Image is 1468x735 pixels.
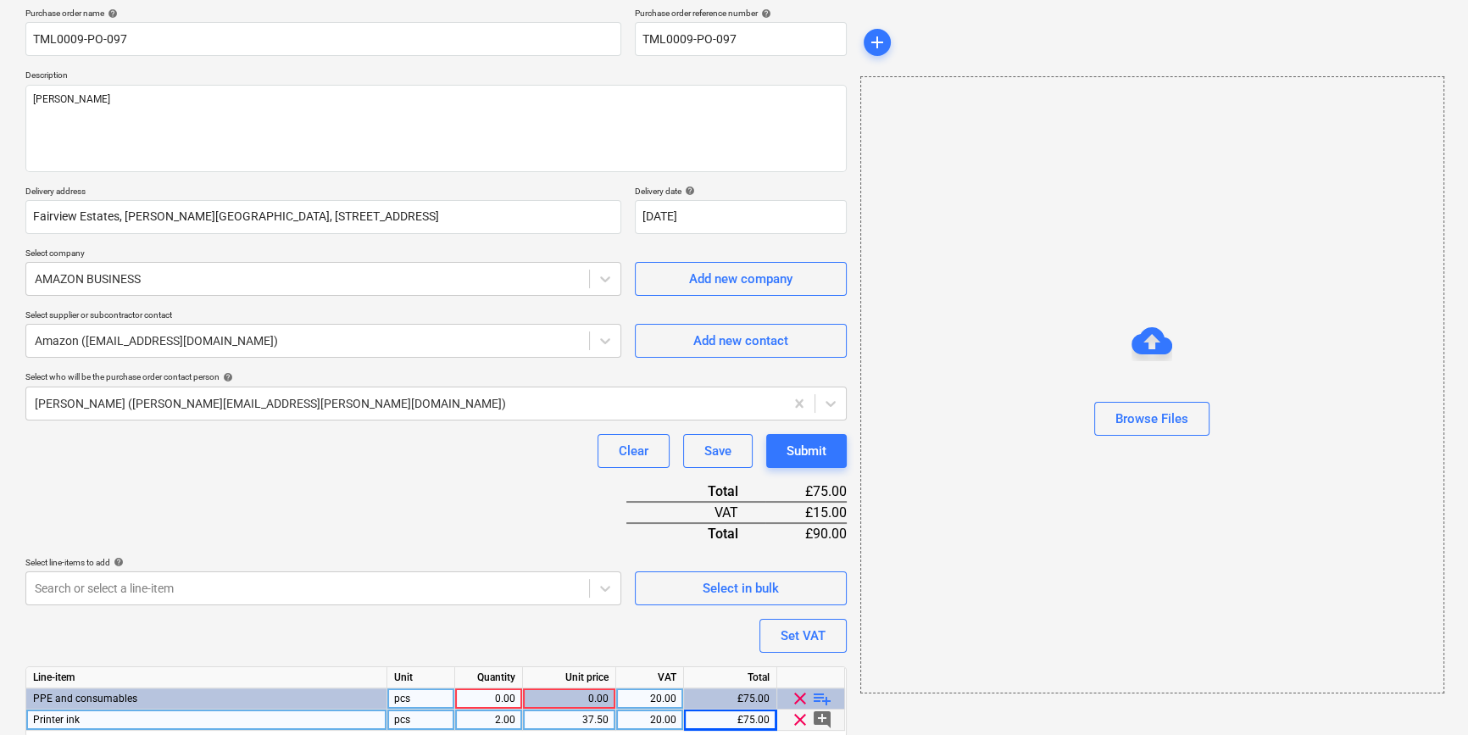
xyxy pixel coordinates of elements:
[704,440,731,462] div: Save
[387,710,455,731] div: pcs
[104,8,118,19] span: help
[626,523,765,543] div: Total
[530,688,609,710] div: 0.00
[693,330,788,352] div: Add new contact
[765,523,847,543] div: £90.00
[387,688,455,710] div: pcs
[759,619,847,653] button: Set VAT
[684,688,777,710] div: £75.00
[703,577,779,599] div: Select in bulk
[1094,402,1209,436] button: Browse Files
[25,248,621,262] p: Select company
[626,502,765,523] div: VAT
[635,571,847,605] button: Select in bulk
[616,667,684,688] div: VAT
[523,667,616,688] div: Unit price
[765,502,847,523] div: £15.00
[623,688,676,710] div: 20.00
[387,667,455,688] div: Unit
[1383,654,1468,735] iframe: Chat Widget
[635,22,847,56] input: Reference number
[684,667,777,688] div: Total
[681,186,695,196] span: help
[790,688,810,709] span: clear
[25,85,847,172] textarea: [PERSON_NAME]
[462,710,515,731] div: 2.00
[455,667,523,688] div: Quantity
[530,710,609,731] div: 37.50
[684,710,777,731] div: £75.00
[26,667,387,688] div: Line-item
[790,710,810,730] span: clear
[635,200,847,234] input: Delivery date not specified
[635,324,847,358] button: Add new contact
[860,76,1444,693] div: Browse Files
[220,372,233,382] span: help
[25,8,621,19] div: Purchase order name
[25,309,621,324] p: Select supplier or subcontractor contact
[635,262,847,296] button: Add new company
[462,688,515,710] div: 0.00
[867,32,887,53] span: add
[626,482,765,502] div: Total
[33,693,137,704] span: PPE and consumables
[758,8,771,19] span: help
[25,186,621,200] p: Delivery address
[683,434,753,468] button: Save
[635,186,847,197] div: Delivery date
[812,710,832,730] span: add_comment
[619,440,648,462] div: Clear
[25,371,847,382] div: Select who will be the purchase order contact person
[25,22,621,56] input: Document name
[623,710,676,731] div: 20.00
[1115,408,1188,430] div: Browse Files
[25,200,621,234] input: Delivery address
[635,8,847,19] div: Purchase order reference number
[25,70,847,84] p: Description
[689,268,792,290] div: Add new company
[766,434,847,468] button: Submit
[765,482,847,502] div: £75.00
[598,434,670,468] button: Clear
[25,557,621,568] div: Select line-items to add
[33,714,80,726] span: Printer ink
[110,557,124,567] span: help
[781,625,826,647] div: Set VAT
[812,688,832,709] span: playlist_add
[787,440,826,462] div: Submit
